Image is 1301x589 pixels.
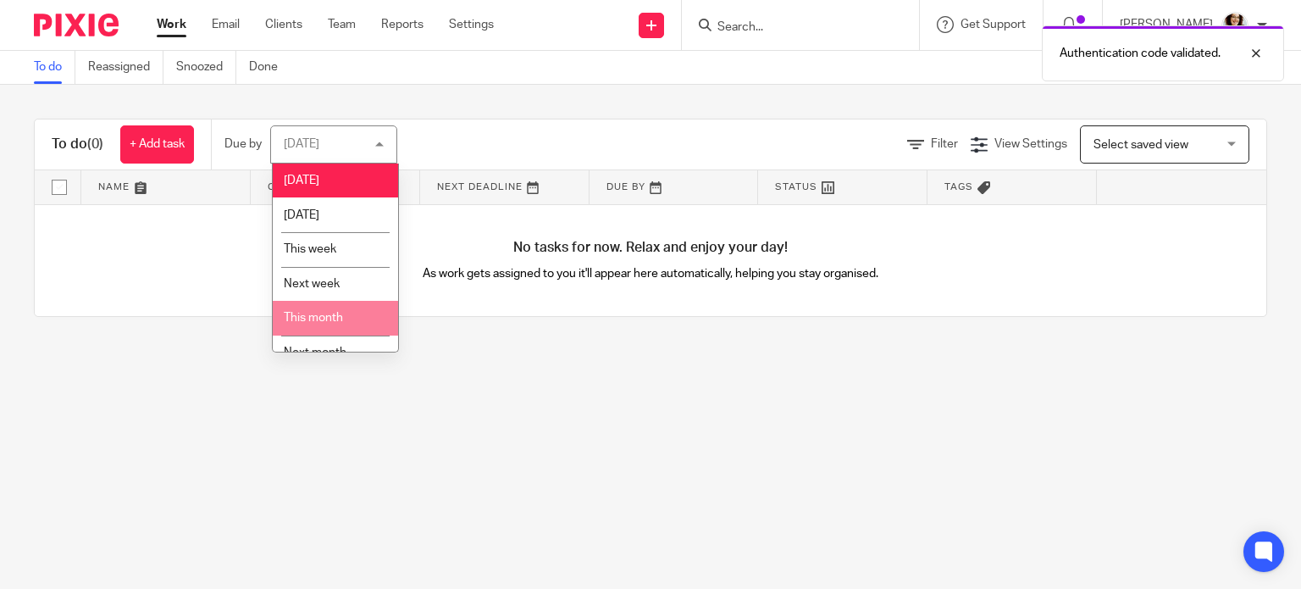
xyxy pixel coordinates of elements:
[87,137,103,151] span: (0)
[343,265,959,282] p: As work gets assigned to you it'll appear here automatically, helping you stay organised.
[284,312,343,324] span: This month
[284,138,319,150] div: [DATE]
[284,347,346,358] span: Next month
[249,51,291,84] a: Done
[449,16,494,33] a: Settings
[284,243,336,255] span: This week
[1221,12,1248,39] img: 2020-11-15%2017.26.54-1.jpg
[34,51,75,84] a: To do
[1060,45,1221,62] p: Authentication code validated.
[944,182,973,192] span: Tags
[52,136,103,153] h1: To do
[284,175,319,186] span: [DATE]
[1093,139,1188,151] span: Select saved view
[931,138,958,150] span: Filter
[284,209,319,221] span: [DATE]
[176,51,236,84] a: Snoozed
[284,278,340,290] span: Next week
[224,136,262,153] p: Due by
[265,16,302,33] a: Clients
[212,16,240,33] a: Email
[994,138,1067,150] span: View Settings
[157,16,186,33] a: Work
[88,51,163,84] a: Reassigned
[35,239,1266,257] h4: No tasks for now. Relax and enjoy your day!
[381,16,424,33] a: Reports
[120,125,194,164] a: + Add task
[34,14,119,36] img: Pixie
[328,16,356,33] a: Team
